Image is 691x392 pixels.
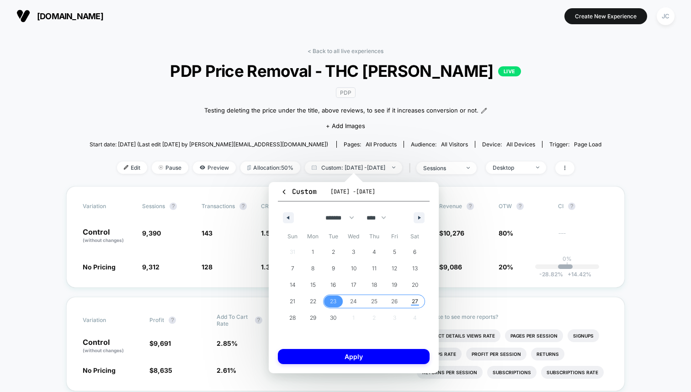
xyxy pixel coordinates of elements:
[499,263,513,271] span: 20%
[159,165,163,170] img: end
[412,260,418,277] span: 13
[475,141,542,148] span: Device:
[330,310,336,326] span: 30
[90,141,328,148] span: Start date: [DATE] (Last edit [DATE] by [PERSON_NAME][EMAIL_ADDRESS][DOMAIN_NAME])
[152,161,188,174] span: Pause
[467,203,474,210] button: ?
[404,293,425,310] button: 27
[170,203,177,210] button: ?
[323,293,344,310] button: 23
[255,317,262,324] button: ?
[417,366,483,379] li: Returns Per Session
[142,203,165,209] span: Sessions
[83,338,140,354] p: Control
[303,260,324,277] button: 8
[217,313,250,327] span: Add To Cart Rate
[330,293,336,310] span: 23
[393,244,396,260] span: 5
[14,9,106,23] button: [DOMAIN_NAME]
[282,293,303,310] button: 21
[154,339,171,347] span: 9,691
[83,366,116,374] span: No Pricing
[541,366,604,379] li: Subscriptions Rate
[247,165,251,170] img: rebalance
[531,348,564,360] li: Returns
[563,255,572,262] p: 0%
[505,329,563,342] li: Pages Per Session
[516,203,524,210] button: ?
[392,277,397,293] span: 19
[330,188,375,195] span: [DATE] - [DATE]
[467,167,470,169] img: end
[563,271,591,278] span: 14.42 %
[384,244,405,260] button: 5
[412,293,418,310] span: 27
[372,277,377,293] span: 18
[303,293,324,310] button: 22
[115,61,576,81] span: PDP Price Removal - THC [PERSON_NAME]
[352,244,355,260] span: 3
[344,260,364,277] button: 10
[83,348,124,353] span: (without changes)
[282,277,303,293] button: 14
[310,277,316,293] span: 15
[351,260,356,277] span: 10
[404,260,425,277] button: 13
[142,229,161,237] span: 9,390
[404,229,425,244] span: Sat
[323,260,344,277] button: 9
[657,7,675,25] div: JC
[202,263,213,271] span: 128
[305,161,402,174] span: Custom: [DATE] - [DATE]
[344,229,364,244] span: Wed
[330,277,336,293] span: 16
[539,271,563,278] span: -28.82 %
[558,231,608,244] span: ---
[366,141,397,148] span: all products
[411,141,468,148] div: Audience:
[217,366,236,374] span: 2.61 %
[282,260,303,277] button: 7
[364,277,384,293] button: 18
[407,161,416,175] span: |
[384,229,405,244] span: Fri
[291,260,294,277] span: 7
[344,244,364,260] button: 3
[439,229,464,237] span: $
[423,165,460,172] div: sessions
[117,161,147,174] span: Edit
[282,229,303,244] span: Sun
[204,106,478,115] span: Testing deleting the price under the title, above reviews, to see if it increases conversion or not.
[336,87,356,98] span: PDP
[487,366,537,379] li: Subscriptions
[149,339,171,347] span: $
[443,229,464,237] span: 10,276
[392,260,397,277] span: 12
[202,203,235,209] span: Transactions
[417,329,500,342] li: Product Details Views Rate
[290,277,296,293] span: 14
[282,310,303,326] button: 28
[564,8,647,24] button: Create New Experience
[404,244,425,260] button: 6
[154,366,172,374] span: 8,635
[311,260,314,277] span: 8
[499,229,513,237] span: 80%
[83,313,133,327] span: Variation
[16,9,30,23] img: Visually logo
[384,260,405,277] button: 12
[332,244,335,260] span: 2
[413,244,416,260] span: 6
[443,263,462,271] span: 9,086
[384,293,405,310] button: 26
[498,66,521,76] p: LIVE
[466,348,526,360] li: Profit Per Session
[142,263,159,271] span: 9,312
[404,277,425,293] button: 20
[289,310,296,326] span: 28
[303,244,324,260] button: 1
[149,317,164,323] span: Profit
[310,310,316,326] span: 29
[350,293,357,310] span: 24
[568,271,571,278] span: +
